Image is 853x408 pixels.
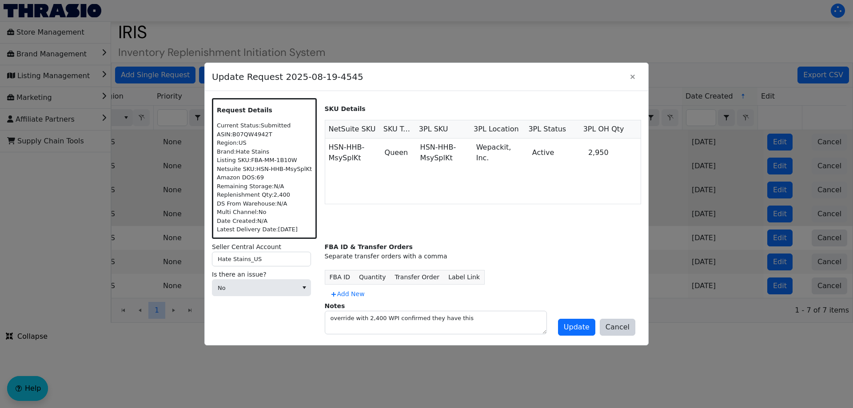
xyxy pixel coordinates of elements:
th: Label Link [444,270,484,284]
div: Current Status: Submitted [217,121,312,130]
span: Update Request 2025-08-19-4545 [212,66,624,88]
span: 3PL SKU [419,124,448,135]
label: Seller Central Account [212,242,318,252]
button: select [298,280,311,296]
span: NetSuite SKU [329,124,376,135]
button: Close [624,68,641,85]
div: Netsuite SKU: HSN-HHB-MsySplKt [217,165,312,174]
div: Separate transfer orders with a comma [325,252,642,261]
div: Amazon DOS: 69 [217,173,312,182]
td: HSN-HHB-MsySplKt [417,139,473,167]
div: Date Created: N/A [217,217,312,226]
label: Is there an issue? [212,270,318,279]
div: Replenishment Qty: 2,400 [217,190,312,199]
textarea: override with 2,400 WPI confirmed they have this [325,311,546,334]
button: Add New [325,287,370,301]
div: Brand: Hate Stains [217,147,312,156]
span: SKU Type [383,124,412,135]
span: No [218,284,292,293]
th: Quantity [355,270,391,284]
td: Wepackit, Inc. [473,139,529,167]
div: Remaining Storage: N/A [217,182,312,191]
div: Listing SKU: FBA-MM-1B10W [217,156,312,165]
button: Update [558,319,595,336]
div: ASIN: B07QW4942T [217,130,312,139]
label: Notes [325,302,345,309]
div: DS From Warehouse: N/A [217,199,312,208]
span: Add New [330,289,365,299]
p: Request Details [217,106,312,115]
div: FBA ID & Transfer Orders [325,242,642,252]
th: FBA ID [325,270,355,284]
td: Active [529,139,585,167]
span: 3PL Location [474,124,519,135]
span: 3PL OH Qty [583,124,624,135]
span: Update [564,322,590,333]
button: Cancel [600,319,635,336]
td: Queen [381,139,417,167]
td: 2,950 [585,139,641,167]
div: Multi Channel: No [217,208,312,217]
span: 3PL Status [528,124,566,135]
div: Latest Delivery Date: [DATE] [217,225,312,234]
div: Region: US [217,139,312,147]
p: SKU Details [325,104,642,114]
span: Cancel [606,322,630,333]
th: Transfer Order [391,270,444,284]
td: HSN-HHB-MsySplKt [325,139,381,167]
